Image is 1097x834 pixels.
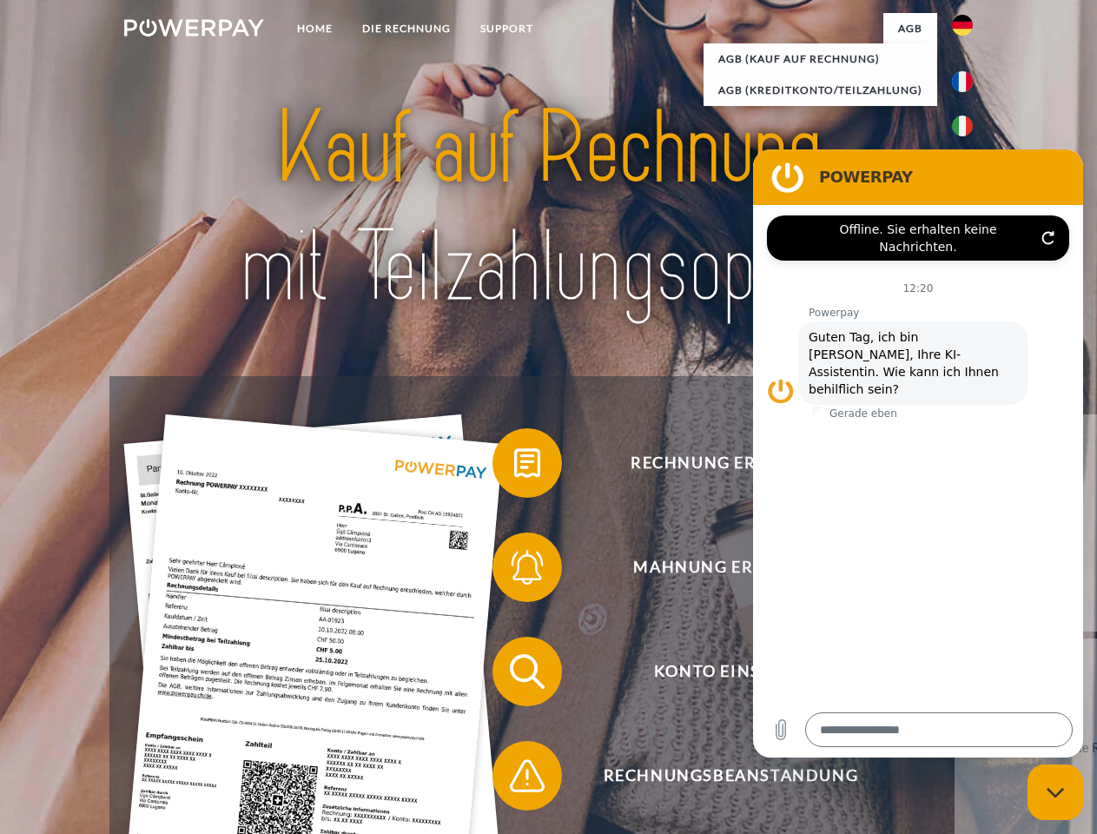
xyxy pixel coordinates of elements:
img: fr [952,71,973,92]
img: title-powerpay_de.svg [166,83,931,333]
a: AGB (Kreditkonto/Teilzahlung) [704,75,937,106]
img: qb_search.svg [506,650,549,693]
span: Konto einsehen [518,637,943,706]
span: Rechnung erhalten? [518,428,943,498]
img: it [952,116,973,136]
img: qb_bill.svg [506,441,549,485]
img: de [952,15,973,36]
span: Rechnungsbeanstandung [518,741,943,811]
a: SUPPORT [466,13,548,44]
a: AGB (Kauf auf Rechnung) [704,43,937,75]
img: qb_bell.svg [506,546,549,589]
a: agb [883,13,937,44]
a: Home [282,13,347,44]
a: DIE RECHNUNG [347,13,466,44]
button: Konto einsehen [492,637,944,706]
iframe: Messaging-Fenster [753,149,1083,758]
iframe: Schaltfläche zum Öffnen des Messaging-Fensters; Konversation läuft [1028,764,1083,820]
span: Mahnung erhalten? [518,533,943,602]
button: Mahnung erhalten? [492,533,944,602]
img: qb_warning.svg [506,754,549,798]
button: Rechnungsbeanstandung [492,741,944,811]
button: Rechnung erhalten? [492,428,944,498]
img: logo-powerpay-white.svg [124,19,264,36]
